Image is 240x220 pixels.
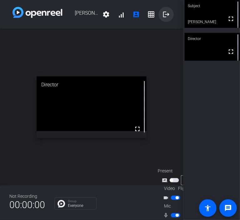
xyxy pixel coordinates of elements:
[102,11,110,18] mat-icon: settings
[132,11,140,18] mat-icon: account_box
[9,193,45,200] div: Not Recording
[227,15,235,23] mat-icon: fullscreen
[68,204,93,207] p: Everyone
[164,185,175,192] span: Video
[134,125,141,133] mat-icon: fullscreen
[224,204,232,212] mat-icon: message
[185,33,240,45] div: Director
[68,200,93,203] p: Group
[147,11,155,18] mat-icon: grid_on
[114,7,129,22] button: signal_cellular_alt
[58,200,65,207] img: Chat Icon
[204,204,212,212] mat-icon: accessibility
[163,194,171,202] mat-icon: videocam_outline
[37,76,146,93] div: Director
[162,177,170,184] mat-icon: screen_share_outline
[163,212,171,219] mat-icon: mic_none
[227,48,235,55] mat-icon: fullscreen
[178,185,201,192] span: Flip Camera
[158,168,220,174] div: Present
[158,203,220,209] div: Mic
[9,197,45,212] span: 00:00:00
[62,7,99,22] span: [PERSON_NAME] Test
[13,7,62,18] img: white-gradient.svg
[162,11,170,18] mat-icon: logout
